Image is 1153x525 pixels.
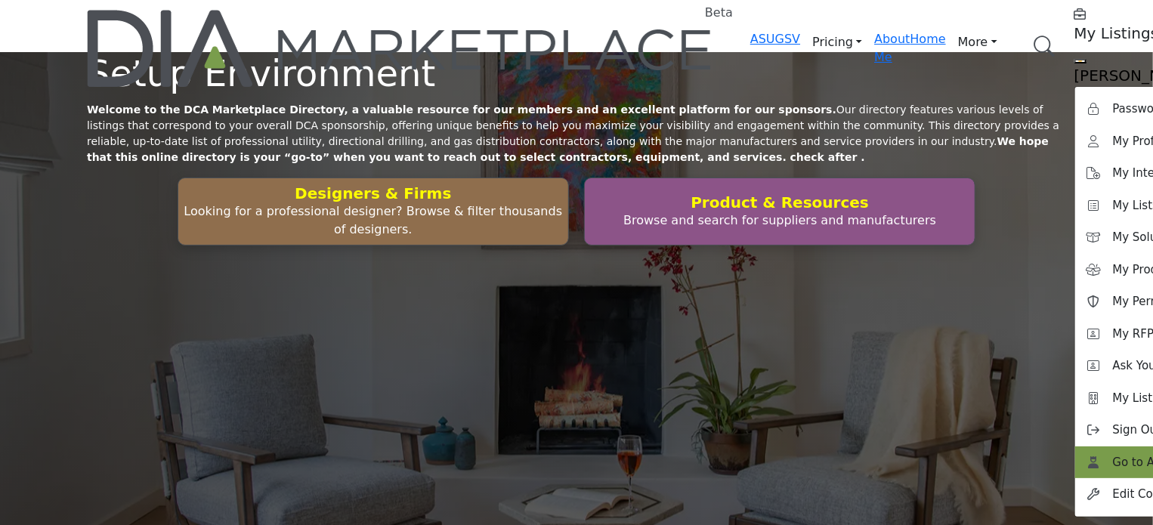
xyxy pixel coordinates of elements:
h6: Beta [705,5,733,20]
a: ASUGSV [750,32,800,46]
p: Our directory features various levels of listings that correspond to your overall DCA sponsorship... [87,102,1066,165]
a: About Me [874,32,910,64]
h2: Designers & Firms [183,184,564,202]
h2: Product & Resources [589,193,970,212]
a: Home [910,32,946,46]
a: More [946,30,1009,54]
a: Search [1019,26,1065,66]
a: Pricing [800,30,874,54]
button: Show hide supplier dropdown [1074,59,1087,63]
button: Product & Resources Browse and search for suppliers and manufacturers [584,178,975,246]
p: Browse and search for suppliers and manufacturers [589,212,970,230]
strong: Welcome to the DCA Marketplace Directory, a valuable resource for our members and an excellent pl... [87,103,836,116]
a: Beta [87,10,714,87]
img: Site Logo [87,10,714,87]
button: Designers & Firms Looking for a professional designer? Browse & filter thousands of designers. [178,178,569,246]
strong: We hope that this online directory is your “go-to” when you want to reach out to select contracto... [87,135,1049,163]
p: Looking for a professional designer? Browse & filter thousands of designers. [183,202,564,239]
